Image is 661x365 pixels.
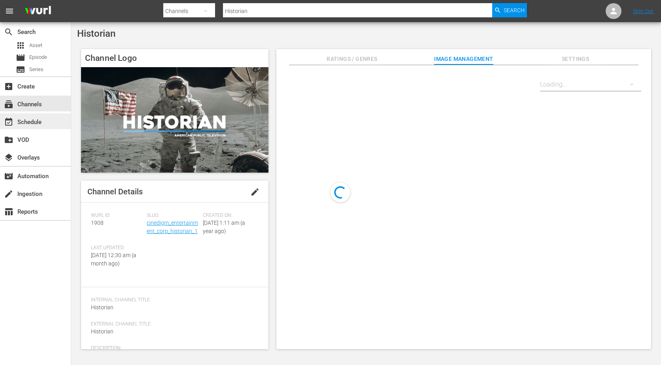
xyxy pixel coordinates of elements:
[147,220,198,234] a: cinedigm_entertainment_corp_historian_1
[81,67,268,173] img: Historian
[91,345,255,352] span: Description:
[203,213,255,219] span: Created On:
[29,41,42,49] span: Asset
[434,54,493,64] span: Image Management
[91,304,113,310] span: Historian
[4,189,13,199] span: Ingestion
[5,6,14,16] span: menu
[633,8,653,14] a: Sign Out
[91,297,255,303] span: Internal Channel Title:
[4,100,13,109] span: Channels
[91,213,143,219] span: Wurl ID:
[87,187,143,196] span: Channel Details
[91,328,113,335] span: Historian
[77,28,115,39] span: Historian
[250,187,260,197] span: edit
[203,220,245,234] span: [DATE] 1:11 am (a year ago)
[16,65,25,74] span: Series
[504,3,525,17] span: Search
[4,153,13,162] span: layers
[91,252,136,267] span: [DATE] 12:30 am (a month ago)
[147,213,198,219] span: Slug:
[546,54,605,64] span: Settings
[322,54,381,64] span: Ratings / Genres
[492,3,527,17] button: Search
[4,27,13,37] span: Search
[4,135,13,145] span: VOD
[4,171,13,181] span: movie_filter
[29,66,43,73] span: Series
[91,220,104,226] span: 1908
[246,182,264,201] button: edit
[4,207,13,216] span: Reports
[4,117,13,127] span: Schedule
[19,2,57,21] img: ans4CAIJ8jUAAAAAAAAAAAAAAAAAAAAAAAAgQb4GAAAAAAAAAAAAAAAAAAAAAAAAJMjXAAAAAAAAAAAAAAAAAAAAAAAAgAT5G...
[91,245,143,251] span: Last Updated:
[4,82,13,91] span: Create
[16,41,25,50] span: Asset
[29,53,47,61] span: Episode
[91,321,255,327] span: External Channel Title:
[81,49,268,67] h4: Channel Logo
[16,53,25,62] span: Episode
